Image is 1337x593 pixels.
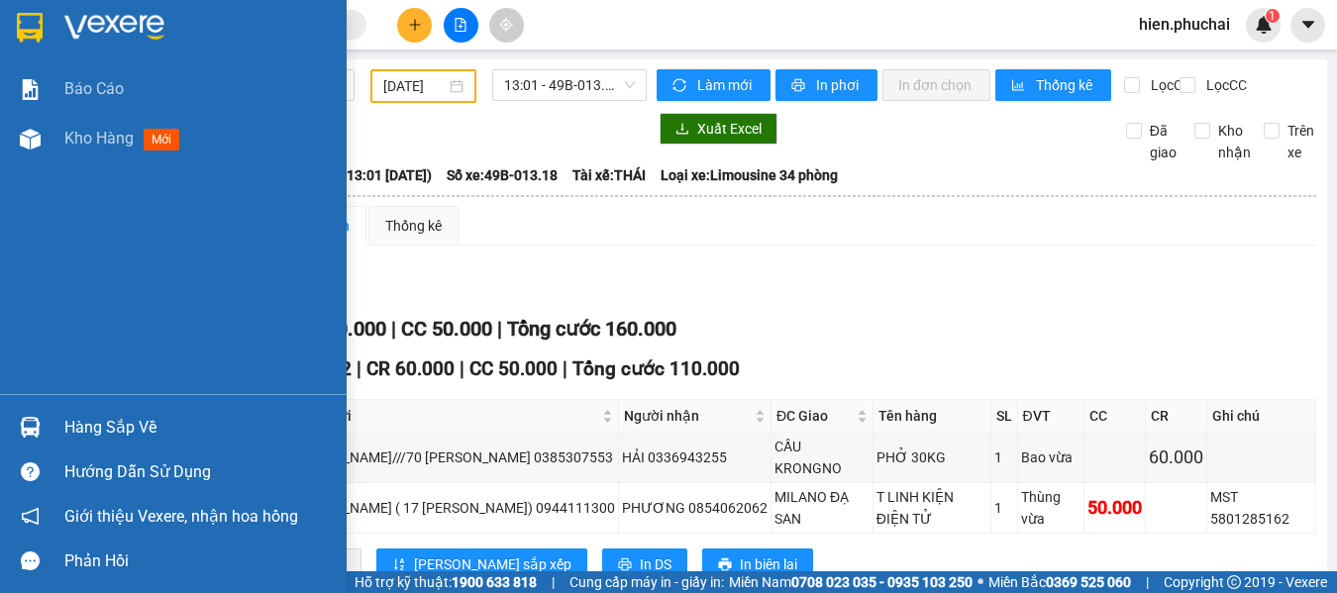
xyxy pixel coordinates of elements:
button: syncLàm mới [657,69,771,101]
span: message [21,551,40,570]
span: Tổng cước 160.000 [507,317,676,341]
span: Lọc CC [1198,74,1250,96]
button: printerIn DS [602,548,687,580]
span: notification [21,507,40,526]
span: | [563,357,567,380]
div: MST 5801285162 [1210,486,1312,530]
span: Miền Nam [729,571,973,593]
button: plus [397,8,432,43]
span: 1 [1269,9,1276,23]
span: printer [791,78,808,94]
span: plus [408,18,422,32]
div: Phản hồi [64,546,332,576]
div: PHỞ 30KG [876,446,987,468]
img: icon-new-feature [1255,16,1273,34]
span: CC 50.000 [401,317,492,341]
span: Loại xe: Limousine 34 phòng [661,164,838,186]
button: aim [489,8,524,43]
span: aim [499,18,513,32]
button: printerIn phơi [775,69,877,101]
button: printerIn biên lai [702,548,813,580]
span: | [497,317,502,341]
span: Giới thiệu Vexere, nhận hoa hồng [64,504,298,529]
span: ⚪️ [977,578,983,586]
div: [PERSON_NAME] ( 17 [PERSON_NAME]) 0944111300 [286,497,615,519]
img: warehouse-icon [20,417,41,438]
div: Thống kê [385,215,442,237]
sup: 1 [1266,9,1280,23]
div: Hàng sắp về [64,413,332,443]
strong: 0369 525 060 [1046,574,1131,590]
div: Thùng vừa [1021,486,1080,530]
span: caret-down [1299,16,1317,34]
button: In đơn chọn [882,69,990,101]
button: bar-chartThống kê [995,69,1111,101]
span: Kho nhận [1210,120,1259,163]
span: Người gửi [288,405,598,427]
span: ĐC Giao [776,405,853,427]
span: CC 50.000 [469,357,558,380]
span: Làm mới [697,74,755,96]
span: printer [718,557,732,573]
strong: 1900 633 818 [452,574,537,590]
div: Bao vừa [1021,446,1080,468]
span: Chuyến: (13:01 [DATE]) [287,164,432,186]
div: Hướng dẫn sử dụng [64,457,332,487]
img: solution-icon [20,79,41,100]
span: | [357,357,361,380]
div: [PERSON_NAME]///70 [PERSON_NAME] 0385307553 [286,446,615,468]
strong: 0708 023 035 - 0935 103 250 [791,574,973,590]
span: Lọc CR [1143,74,1194,96]
div: 50.000 [1087,494,1142,522]
span: mới [144,129,179,150]
span: Đã giao [1142,120,1184,163]
div: PHƯƠNG 0854062062 [622,497,768,519]
button: sort-ascending[PERSON_NAME] sắp xếp [376,548,587,580]
button: file-add [444,8,478,43]
span: printer [618,557,632,573]
img: warehouse-icon [20,129,41,149]
div: T LINH KIỆN ĐIỆN TỬ [876,486,987,530]
span: sort-ascending [392,557,406,573]
span: 13:01 - 49B-013.18 [504,70,635,100]
input: 13/08/2025 [383,75,446,97]
span: In phơi [816,74,862,96]
span: question-circle [21,462,40,481]
th: CC [1084,400,1146,433]
span: download [675,122,689,138]
span: Cung cấp máy in - giấy in: [569,571,724,593]
span: Tài xế: THÁI [572,164,646,186]
span: bar-chart [1011,78,1028,94]
span: | [552,571,555,593]
th: Ghi chú [1207,400,1316,433]
th: ĐVT [1018,400,1084,433]
th: CR [1146,400,1207,433]
span: In biên lai [740,553,797,575]
span: Kho hàng [64,129,134,148]
div: CẦU KRONGNO [774,436,870,479]
span: hien.phuchai [1123,12,1246,37]
span: | [460,357,464,380]
div: 1 [994,497,1014,519]
span: sync [672,78,689,94]
th: SL [991,400,1018,433]
img: logo-vxr [17,13,43,43]
span: Miền Bắc [988,571,1131,593]
span: Số xe: 49B-013.18 [447,164,558,186]
div: HẢI 0336943255 [622,446,768,468]
span: file-add [454,18,467,32]
span: | [1146,571,1149,593]
span: CR 60.000 [366,357,455,380]
span: | [391,317,396,341]
div: 1 [994,446,1014,468]
th: Tên hàng [874,400,991,433]
span: Báo cáo [64,76,124,101]
span: Xuất Excel [697,118,762,140]
button: downloadXuất Excel [660,113,777,145]
span: In DS [640,553,671,575]
div: 60.000 [1149,444,1203,471]
span: Trên xe [1280,120,1322,163]
div: MILANO ĐẠ SAN [774,486,870,530]
span: [PERSON_NAME] sắp xếp [414,553,571,575]
span: Thống kê [1036,74,1095,96]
